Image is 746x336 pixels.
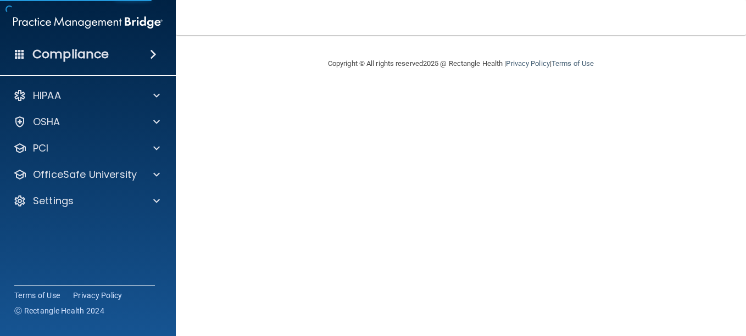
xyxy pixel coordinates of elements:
img: PMB logo [13,12,163,33]
a: Privacy Policy [73,290,123,301]
a: Terms of Use [552,59,594,68]
a: Privacy Policy [506,59,549,68]
p: OfficeSafe University [33,168,137,181]
a: OSHA [13,115,160,128]
span: Ⓒ Rectangle Health 2024 [14,305,104,316]
a: Terms of Use [14,290,60,301]
a: PCI [13,142,160,155]
p: OSHA [33,115,60,128]
a: Settings [13,194,160,208]
p: PCI [33,142,48,155]
div: Copyright © All rights reserved 2025 @ Rectangle Health | | [260,46,661,81]
h4: Compliance [32,47,109,62]
a: OfficeSafe University [13,168,160,181]
p: HIPAA [33,89,61,102]
p: Settings [33,194,74,208]
a: HIPAA [13,89,160,102]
